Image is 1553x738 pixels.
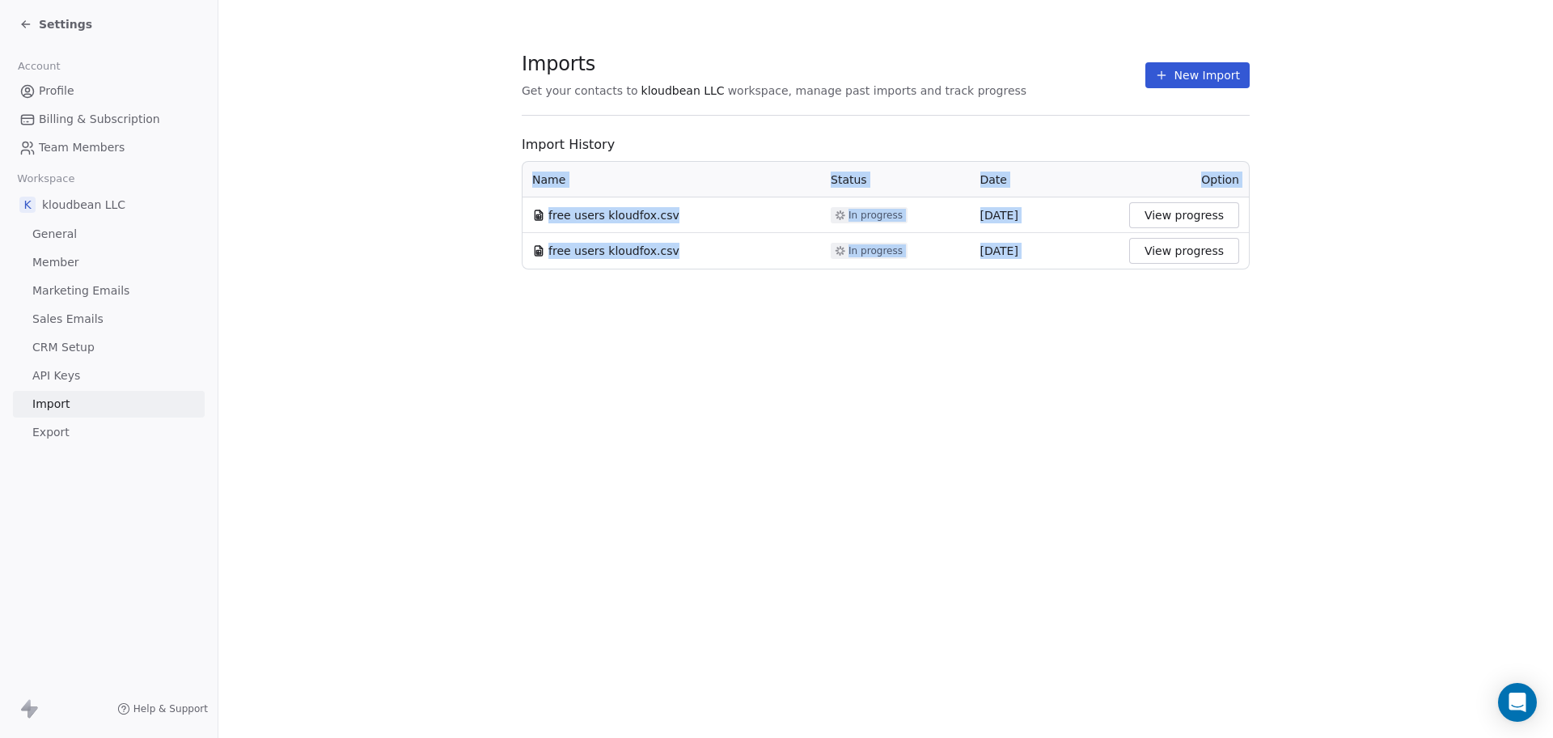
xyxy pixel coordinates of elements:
span: k [19,197,36,213]
span: Option [1201,173,1239,186]
span: CRM Setup [32,339,95,356]
a: CRM Setup [13,334,205,361]
span: In progress [848,209,903,222]
a: Member [13,249,205,276]
span: Date [980,173,1007,186]
a: Import [13,391,205,418]
span: Sales Emails [32,311,104,328]
span: Marketing Emails [32,282,129,299]
div: [DATE] [980,207,1111,223]
a: Export [13,419,205,446]
a: Sales Emails [13,306,205,333]
a: API Keys [13,363,205,389]
a: Settings [19,16,92,32]
span: workspace, manage past imports and track progress [728,83,1026,99]
span: Status [831,173,867,186]
a: Team Members [13,134,205,161]
button: View progress [1129,238,1239,264]
span: Imports [522,52,1026,76]
span: Import [32,396,70,413]
span: Account [11,54,67,78]
span: API Keys [32,367,80,384]
span: free users kloudfox.csv [548,207,679,223]
span: kloudbean LLC [42,197,125,213]
button: New Import [1145,62,1250,88]
span: kloudbean LLC [641,83,725,99]
span: Billing & Subscription [39,111,160,128]
a: General [13,221,205,248]
span: Import History [522,135,1250,155]
span: General [32,226,77,243]
a: Help & Support [117,702,208,715]
span: Name [532,172,565,188]
span: Get your contacts to [522,83,638,99]
span: Settings [39,16,92,32]
span: In progress [848,244,903,257]
span: Help & Support [133,702,208,715]
a: Profile [13,78,205,104]
span: Export [32,424,70,441]
span: free users kloudfox.csv [548,243,679,259]
span: Team Members [39,139,125,156]
button: View progress [1129,202,1239,228]
div: [DATE] [980,243,1111,259]
span: Workspace [11,167,82,191]
div: Open Intercom Messenger [1498,683,1537,722]
a: Billing & Subscription [13,106,205,133]
span: Profile [39,83,74,100]
a: Marketing Emails [13,278,205,304]
span: Member [32,254,79,271]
